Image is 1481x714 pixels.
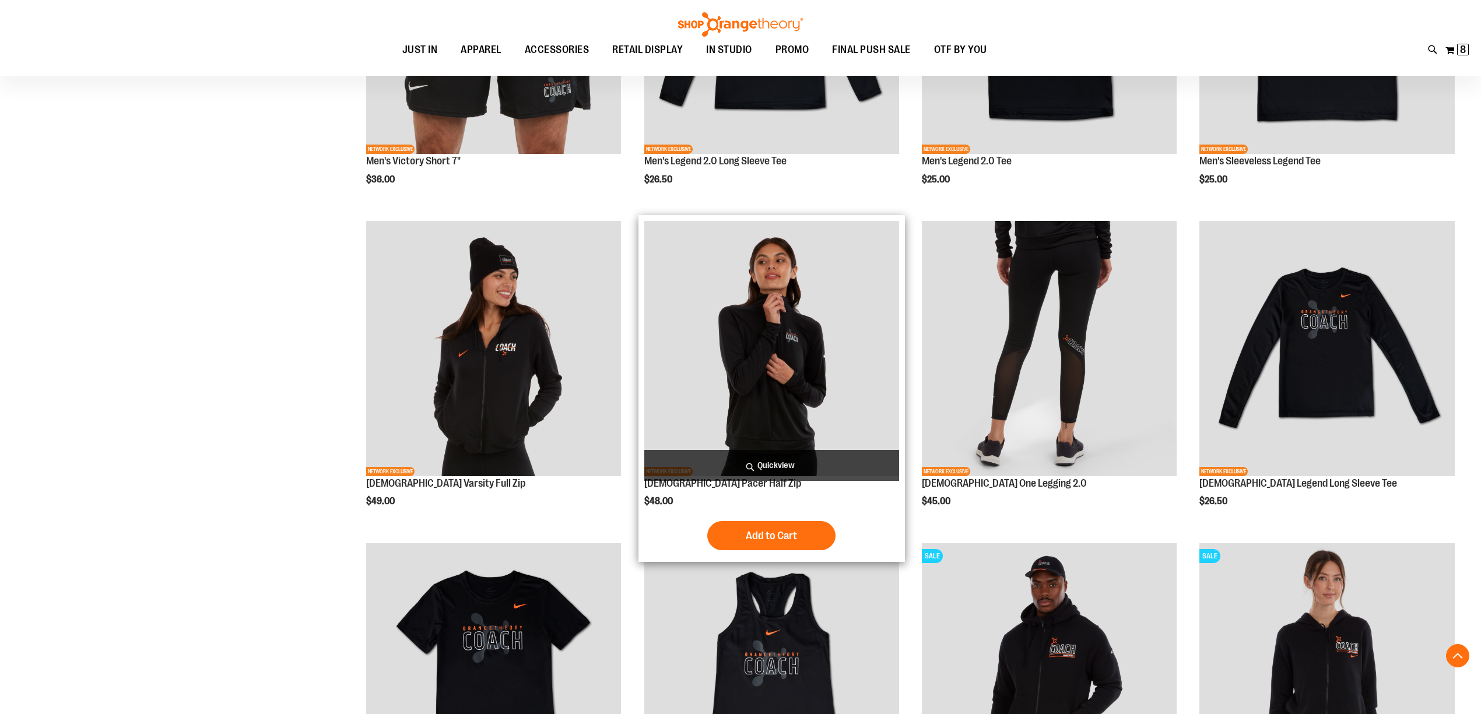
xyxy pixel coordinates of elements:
span: RETAIL DISPLAY [612,37,683,63]
a: OTF Ladies Coach FA23 Legend LS Tee - Black primary imageNETWORK EXCLUSIVE [1199,221,1454,477]
a: Men's Sleeveless Legend Tee [1199,155,1321,167]
span: $26.50 [1199,496,1229,507]
span: OTF BY YOU [934,37,987,63]
span: $49.00 [366,496,396,507]
button: Back To Top [1446,644,1469,667]
a: Men's Legend 2.0 Tee [922,155,1012,167]
a: JUST IN [391,37,450,64]
span: NETWORK EXCLUSIVE [922,467,970,476]
span: $25.00 [1199,174,1229,185]
a: Men's Victory Short 7" [366,155,461,167]
img: OTF Ladies Coach FA23 Pacer Half Zip - Black primary image [644,221,899,476]
span: FINAL PUSH SALE [832,37,911,63]
a: OTF BY YOU [922,37,999,64]
span: $48.00 [644,496,675,507]
span: JUST IN [402,37,438,63]
a: RETAIL DISPLAY [601,37,694,64]
div: product [916,215,1182,536]
img: OTF Ladies Coach FA23 Varsity Full Zip - Black primary image [366,221,621,476]
a: APPAREL [449,37,513,64]
img: OTF Ladies Coach FA23 One Legging 2.0 - Black primary image [922,221,1177,476]
a: [DEMOGRAPHIC_DATA] One Legging 2.0 [922,477,1087,489]
img: OTF Ladies Coach FA23 Legend LS Tee - Black primary image [1199,221,1454,476]
span: IN STUDIO [706,37,752,63]
a: FINAL PUSH SALE [820,37,922,64]
a: [DEMOGRAPHIC_DATA] Varsity Full Zip [366,477,525,489]
span: $25.00 [922,174,952,185]
a: PROMO [764,37,821,64]
img: Shop Orangetheory [676,12,805,37]
span: 8 [1460,44,1466,55]
span: PROMO [775,37,809,63]
a: Men's Legend 2.0 Long Sleeve Tee [644,155,787,167]
a: [DEMOGRAPHIC_DATA] Pacer Half Zip [644,477,801,489]
button: Add to Cart [707,521,836,550]
a: IN STUDIO [694,37,764,63]
a: Quickview [644,450,899,481]
span: ACCESSORIES [525,37,589,63]
span: NETWORK EXCLUSIVE [1199,145,1248,154]
div: product [638,215,905,562]
span: $26.50 [644,174,674,185]
span: NETWORK EXCLUSIVE [366,145,415,154]
span: NETWORK EXCLUSIVE [1199,467,1248,476]
span: Add to Cart [746,529,797,542]
span: SALE [922,549,943,563]
a: [DEMOGRAPHIC_DATA] Legend Long Sleeve Tee [1199,477,1397,489]
a: ACCESSORIES [513,37,601,64]
div: product [1194,215,1460,536]
div: product [360,215,627,536]
a: OTF Ladies Coach FA23 Varsity Full Zip - Black primary imageNETWORK EXCLUSIVE [366,221,621,477]
a: OTF Ladies Coach FA23 Pacer Half Zip - Black primary imageNETWORK EXCLUSIVE [644,221,899,477]
span: $36.00 [366,174,396,185]
span: APPAREL [461,37,501,63]
a: OTF Ladies Coach FA23 One Legging 2.0 - Black primary imageNETWORK EXCLUSIVE [922,221,1177,477]
span: NETWORK EXCLUSIVE [644,145,693,154]
span: NETWORK EXCLUSIVE [366,467,415,476]
span: NETWORK EXCLUSIVE [922,145,970,154]
span: $45.00 [922,496,952,507]
span: SALE [1199,549,1220,563]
